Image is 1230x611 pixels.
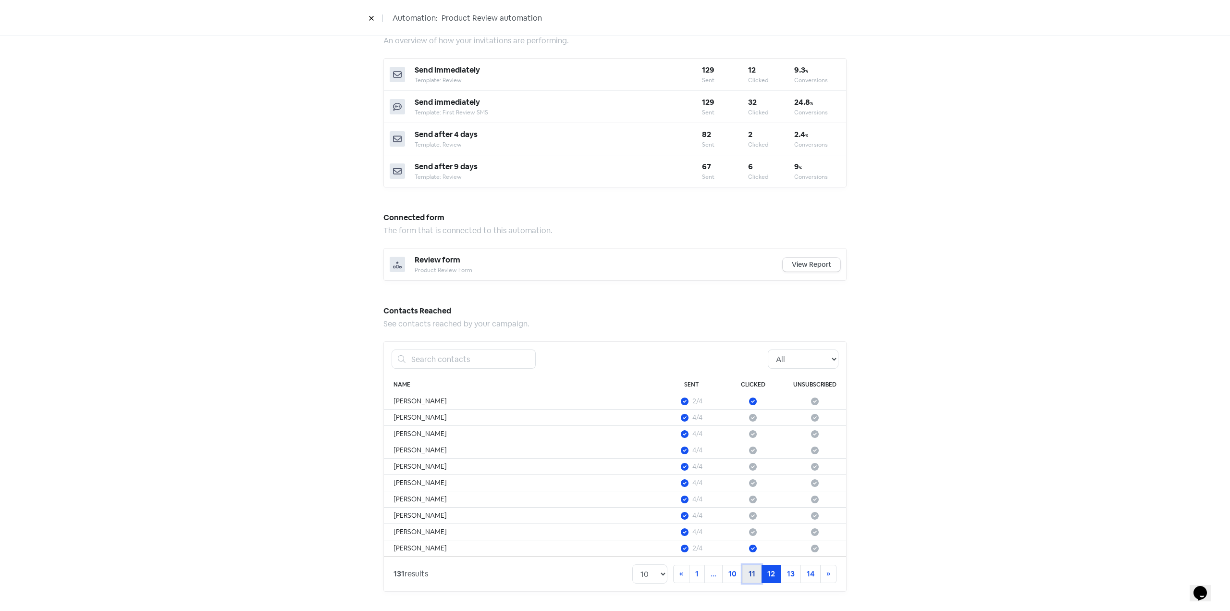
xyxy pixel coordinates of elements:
[702,173,748,181] div: Sent
[415,76,702,85] div: Template: Review
[748,108,794,117] div: Clicked
[702,129,711,139] b: 82
[384,393,661,410] td: [PERSON_NAME]
[383,225,847,237] div: The form that is connected to this automation.
[384,540,661,557] td: [PERSON_NAME]
[702,76,748,85] div: Sent
[826,569,830,579] span: »
[702,97,714,107] b: 129
[692,429,702,439] div: 4/4
[384,376,661,393] th: Name
[748,129,752,139] b: 2
[415,97,480,107] span: Send immediately
[794,108,840,117] div: Conversions
[702,108,748,117] div: Sent
[805,133,808,138] span: %
[748,140,794,149] div: Clicked
[384,410,661,426] td: [PERSON_NAME]
[673,565,689,583] a: Previous
[748,76,794,85] div: Clicked
[415,65,480,75] span: Send immediately
[692,478,702,488] div: 4/4
[794,129,808,139] b: 2.4
[800,565,821,583] a: 14
[742,565,762,583] a: 11
[794,65,808,75] b: 9.3
[383,35,847,47] div: An overview of how your invitations are performing.
[704,565,723,583] a: ...
[702,140,748,149] div: Sent
[794,173,840,181] div: Conversions
[810,101,813,106] span: %
[692,511,702,521] div: 4/4
[702,65,714,75] b: 129
[799,165,802,170] span: %
[384,475,661,491] td: [PERSON_NAME]
[781,565,801,583] a: 13
[383,318,847,330] div: See contacts reached by your campaign.
[794,162,802,172] b: 9
[415,129,478,139] span: Send after 4 days
[794,140,840,149] div: Conversions
[415,266,783,274] div: Product Review Form
[679,569,683,579] span: «
[783,258,840,272] a: View Report
[689,565,705,583] a: 1
[415,140,702,149] div: Template: Review
[384,426,661,442] td: [PERSON_NAME]
[394,569,405,579] strong: 131
[415,173,702,181] div: Template: Review
[748,162,753,172] b: 6
[722,376,784,393] th: Clicked
[415,108,702,117] div: Template: First Review SMS
[794,76,840,85] div: Conversions
[761,565,781,583] a: 12
[394,568,428,580] div: results
[692,445,702,455] div: 4/4
[805,69,808,74] span: %
[415,162,478,172] span: Send after 9 days
[383,304,847,318] h5: Contacts Reached
[748,65,756,75] b: 12
[784,376,846,393] th: Unsubscribed
[692,412,702,423] div: 4/4
[692,543,702,553] div: 2/4
[384,442,661,459] td: [PERSON_NAME]
[415,255,460,265] span: Review form
[406,349,536,369] input: Search contacts
[384,508,661,524] td: [PERSON_NAME]
[794,97,813,107] b: 24.8
[748,173,794,181] div: Clicked
[384,459,661,475] td: [PERSON_NAME]
[383,211,847,225] h5: Connected form
[661,376,722,393] th: Sent
[1190,573,1220,601] iframe: chat widget
[722,565,743,583] a: 10
[692,396,702,406] div: 2/4
[748,97,757,107] b: 32
[692,494,702,504] div: 4/4
[393,12,438,24] span: Automation:
[692,527,702,537] div: 4/4
[384,524,661,540] td: [PERSON_NAME]
[692,461,702,472] div: 4/4
[702,162,711,172] b: 67
[820,565,836,583] a: Next
[384,491,661,508] td: [PERSON_NAME]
